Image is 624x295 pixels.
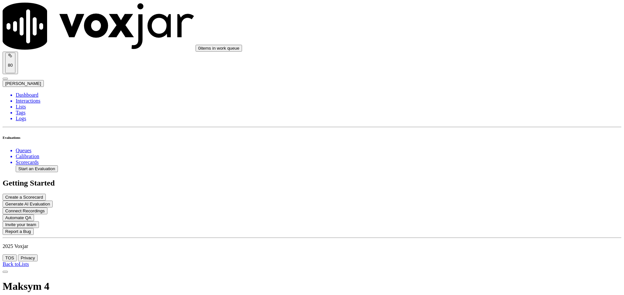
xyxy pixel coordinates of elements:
[3,243,621,249] p: 2025 Voxjar
[3,179,621,188] h2: Getting Started
[3,3,194,50] img: voxjar logo
[16,159,621,165] a: Scorecards
[16,154,621,159] a: Calibration
[3,194,46,201] button: Create a Scorecard
[3,136,621,139] h6: Evaluations
[8,63,13,68] p: 80
[3,280,621,292] h1: Maksym 4
[16,148,621,154] a: Queues
[3,221,39,228] button: Invite your team
[3,207,47,214] button: Connect Recordings
[196,45,242,52] button: 0items in work queue
[18,254,38,261] button: Privacy
[3,52,18,74] button: 80
[16,116,621,122] a: Logs
[3,80,44,87] button: [PERSON_NAME]
[16,92,621,98] a: Dashboard
[3,254,17,261] button: TOS
[3,214,34,221] button: Automate QA
[16,165,58,172] button: Start an Evaluation
[16,104,621,110] a: Lists
[5,53,15,73] button: 80
[3,261,29,267] a: Back toLists
[16,110,621,116] a: Tags
[16,98,621,104] a: Interactions
[3,228,34,235] button: Report a Bug
[3,201,53,207] button: Generate AI Evaluation
[5,81,41,86] span: [PERSON_NAME]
